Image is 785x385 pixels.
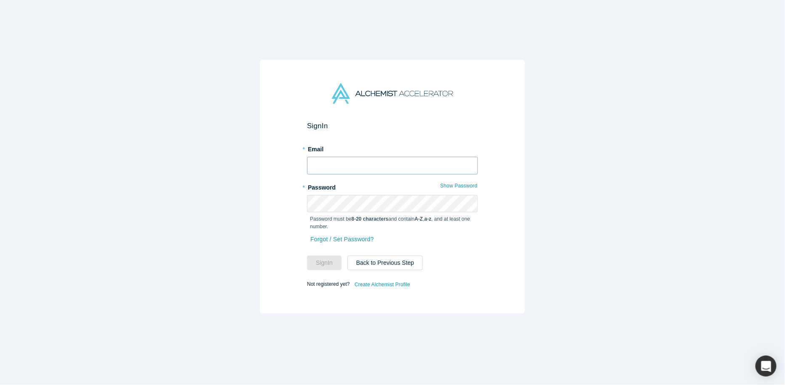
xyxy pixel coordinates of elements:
[307,180,478,192] label: Password
[352,216,389,222] strong: 8-20 characters
[332,83,453,104] img: Alchemist Accelerator Logo
[307,142,478,154] label: Email
[310,232,374,247] a: Forgot / Set Password?
[307,121,478,130] h2: Sign In
[440,180,478,191] button: Show Password
[424,216,432,222] strong: a-z
[307,282,350,287] span: Not registered yet?
[347,256,423,270] button: Back to Previous Step
[354,279,411,290] a: Create Alchemist Profile
[310,215,475,230] p: Password must be and contain , , and at least one number.
[415,216,423,222] strong: A-Z
[307,256,342,270] button: SignIn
